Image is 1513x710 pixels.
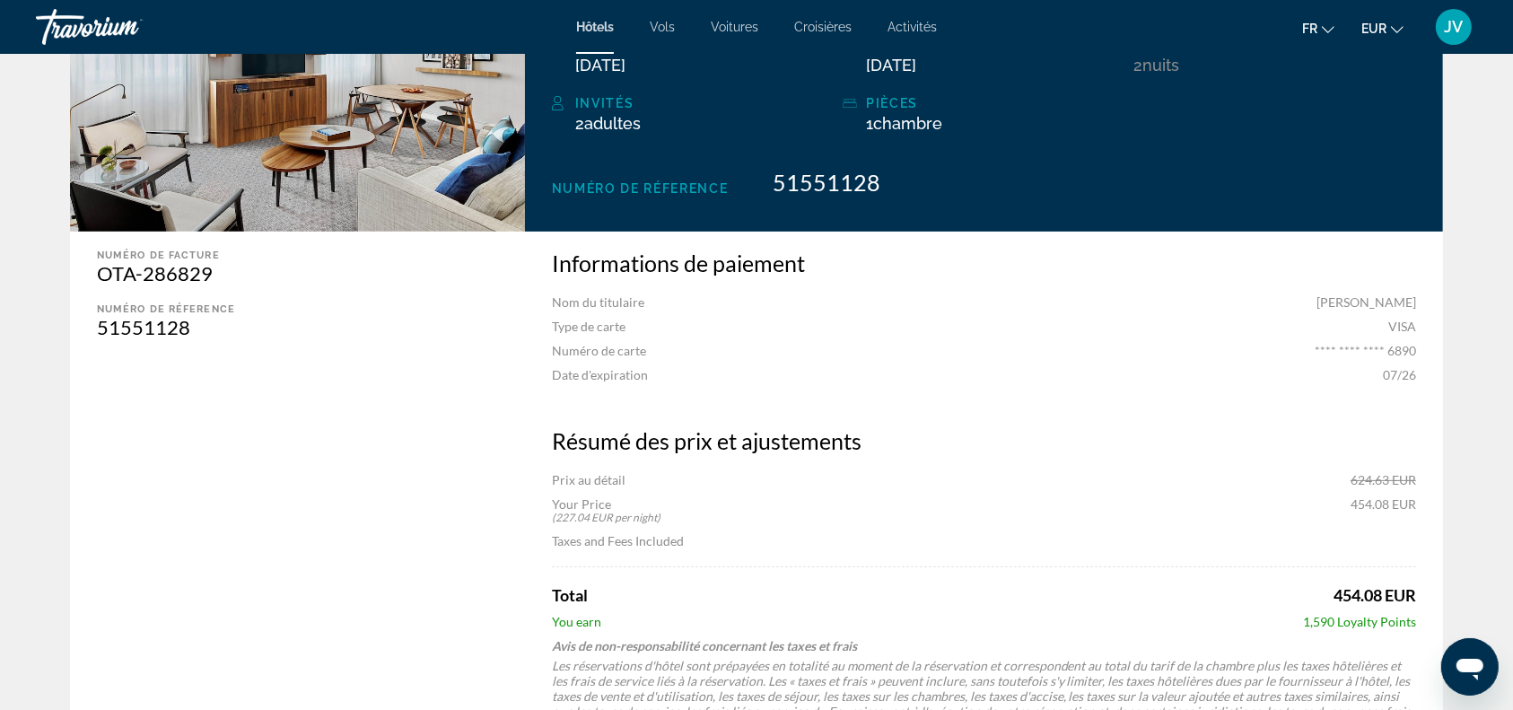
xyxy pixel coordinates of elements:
[97,250,489,261] div: Numéro de facture
[794,20,852,34] a: Croisières
[650,20,675,34] a: Vols
[1351,496,1416,512] span: 454.08 EUR
[552,319,625,334] span: Type de carte
[552,496,611,512] span: Your Price
[575,56,625,75] span: [DATE]
[873,114,942,133] span: Chambre
[1430,8,1477,46] button: User Menu
[552,533,684,548] span: Taxes and Fees Included
[888,20,937,34] a: Activités
[97,303,489,315] div: Numéro de réference
[584,114,641,133] span: Adultes
[552,638,1416,653] p: Avis de non-responsabilité concernant les taxes et frais
[1361,15,1404,41] button: Change currency
[1302,15,1334,41] button: Change language
[36,4,215,50] a: Travorium
[1143,56,1180,75] span: nuits
[1441,638,1499,696] iframe: Bouton de lancement de la fenêtre de messagerie
[575,92,834,114] div: Invités
[1361,22,1386,36] span: EUR
[1445,18,1464,36] span: JV
[1388,319,1416,334] span: VISA
[1334,585,1416,605] span: 454.08 EUR
[774,169,881,196] span: 51551128
[97,315,489,339] div: 51551128
[552,614,601,629] span: You earn
[552,294,644,310] span: Nom du titulaire
[552,585,588,605] span: Total
[1303,614,1416,629] span: 1,590 Loyalty Points
[866,114,942,133] span: 1
[1351,472,1416,487] span: 624.63 EUR
[711,20,758,34] a: Voitures
[552,512,660,524] span: (227.04 EUR per night)
[552,472,625,487] span: Prix au détail
[1302,22,1317,36] span: fr
[552,367,648,382] span: Date d'expiration
[552,250,1416,276] h3: Informations de paiement
[1134,56,1143,75] span: 2
[552,181,729,196] span: Numéro de réference
[97,261,489,285] div: OTA-286829
[1383,367,1416,382] span: 07/26
[552,343,646,358] span: Numéro de carte
[1316,294,1416,310] span: [PERSON_NAME]
[866,56,916,75] span: [DATE]
[552,427,1416,454] h3: Résumé des prix et ajustements
[866,92,1124,114] div: pièces
[576,20,614,34] a: Hôtels
[575,114,641,133] span: 2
